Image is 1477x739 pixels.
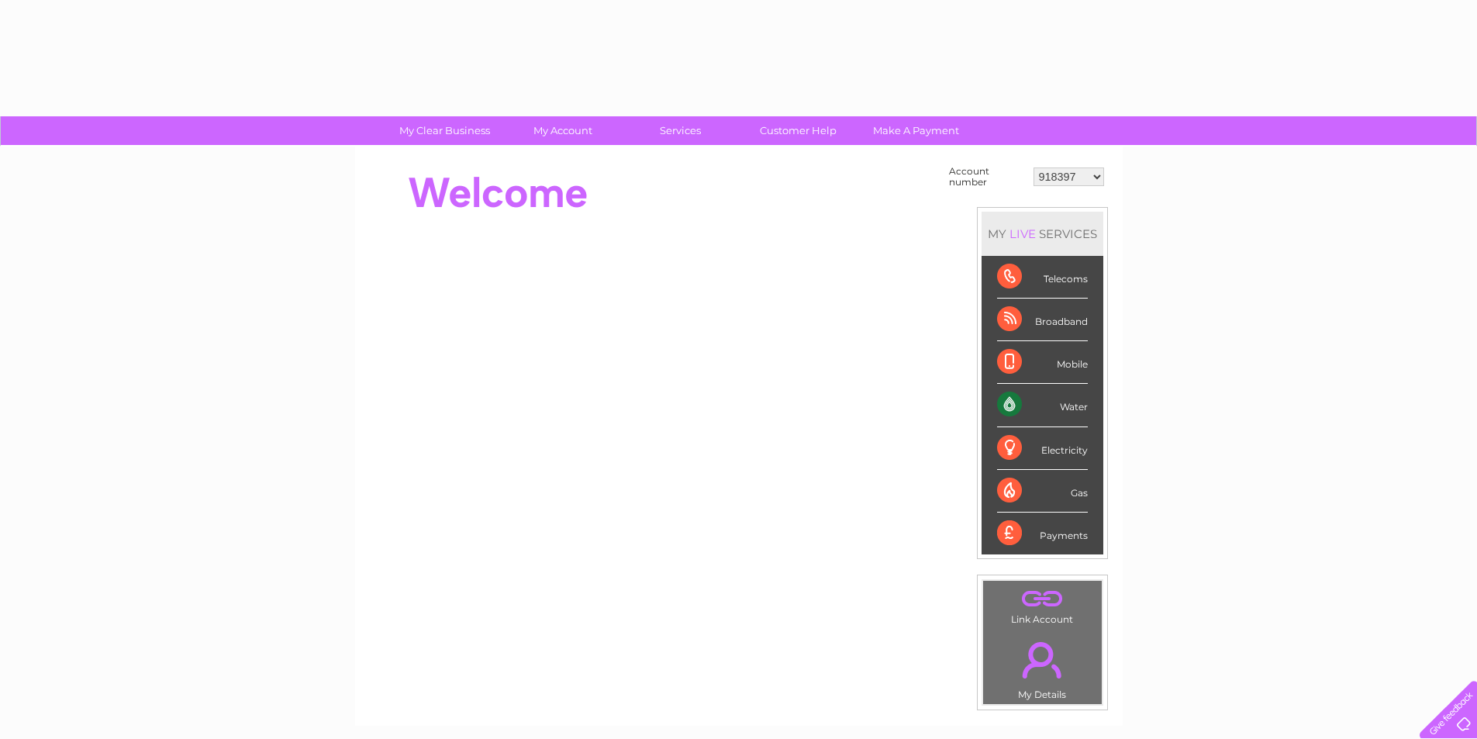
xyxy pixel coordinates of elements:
a: . [987,585,1098,612]
a: Make A Payment [852,116,980,145]
td: Account number [945,162,1030,192]
div: MY SERVICES [982,212,1103,256]
div: Gas [997,470,1088,513]
a: . [987,633,1098,687]
a: My Account [499,116,626,145]
a: My Clear Business [381,116,509,145]
div: Water [997,384,1088,426]
td: Link Account [982,580,1103,629]
div: Telecoms [997,256,1088,299]
div: LIVE [1006,226,1039,241]
div: Electricity [997,427,1088,470]
div: Payments [997,513,1088,554]
div: Mobile [997,341,1088,384]
a: Services [616,116,744,145]
a: Customer Help [734,116,862,145]
div: Broadband [997,299,1088,341]
td: My Details [982,629,1103,705]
